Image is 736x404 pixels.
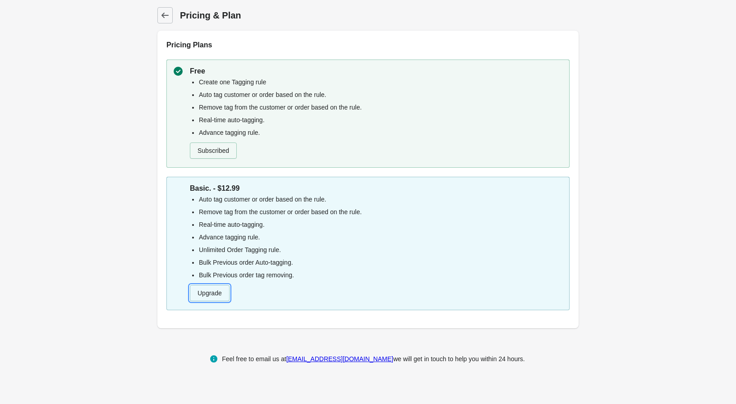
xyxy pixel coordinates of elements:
[199,233,562,242] li: Advance tagging rule.
[180,9,579,22] h1: Pricing & Plan
[286,355,393,363] a: [EMAIL_ADDRESS][DOMAIN_NAME]
[199,220,562,229] li: Real-time auto-tagging.
[190,183,562,194] p: Basic. - $12.99
[199,128,562,137] li: Advance tagging rule.
[199,78,562,87] li: Create one Tagging rule
[166,40,570,50] h2: Pricing Plans
[199,90,562,99] li: Auto tag customer or order based on the rule.
[199,271,562,280] li: Bulk Previous order tag removing.
[222,353,525,364] div: Feel free to email us at we will get in touch to help you within 24 hours.
[190,142,237,159] button: Subscribed
[190,66,562,77] p: Free
[199,103,562,112] li: Remove tag from the customer or order based on the rule.
[199,115,562,124] li: Real-time auto-tagging.
[190,285,230,301] button: Upgrade
[199,207,562,216] li: Remove tag from the customer or order based on the rule.
[199,258,562,267] li: Bulk Previous order Auto-tagging.
[199,195,562,204] li: Auto tag customer or order based on the rule.
[199,245,562,254] li: Unlimited Order Tagging rule.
